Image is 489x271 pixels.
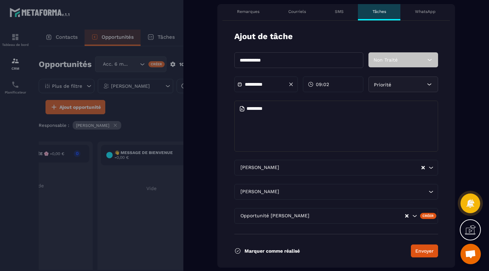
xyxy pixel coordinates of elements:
[411,244,438,257] button: Envoyer
[234,208,438,224] div: Search for option
[239,212,311,220] span: Opportunité [PERSON_NAME]
[405,214,409,219] button: Clear Selected
[280,164,421,171] input: Search for option
[420,213,437,219] div: Créer
[460,244,481,264] a: Ouvrir le chat
[234,160,438,175] div: Search for option
[239,164,280,171] span: [PERSON_NAME]
[239,188,280,196] span: [PERSON_NAME]
[311,212,404,220] input: Search for option
[280,188,427,196] input: Search for option
[374,82,391,87] span: Priorité
[316,81,329,88] span: 09:02
[374,57,398,63] span: Non Traité
[421,165,425,170] button: Clear Selected
[234,184,438,200] div: Search for option
[244,248,300,254] p: Marquer comme réalisé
